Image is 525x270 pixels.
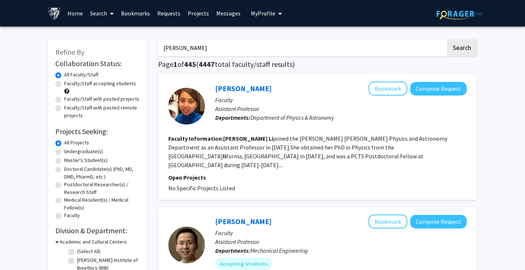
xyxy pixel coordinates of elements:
b: Li [269,135,273,142]
a: Bookmarks [117,0,154,26]
a: [PERSON_NAME] [215,84,272,93]
p: Assistant Professor [215,237,467,246]
span: Refine By [55,47,84,57]
label: Faculty/Staff accepting students [64,80,136,87]
font: Search [90,10,107,17]
mat-chip: Accepting Students [215,258,272,270]
a: [PERSON_NAME] [215,217,272,226]
h3: Academic and Cultural Centers [60,238,127,246]
label: All Faculty/Staff [64,71,98,79]
label: All Projects [64,139,89,147]
span: No Specific Projects Listed [168,184,235,192]
a: Home [64,0,87,26]
button: Add Yi Li to Bookmarks [368,82,407,96]
span: Department of Physics & Astronomy [250,114,334,121]
input: Search Keywords [158,39,446,56]
font: My Profile [251,10,275,17]
label: Medical Resident(s) / Medical Fellow(s) [64,196,140,212]
b: [PERSON_NAME] [223,135,268,142]
h1: Page of ( total faculty/staff results) [158,60,477,69]
label: Faculty [64,212,80,219]
label: Doctoral Candidate(s) (PhD, MD, DMD, PharmD, etc.) [64,165,140,181]
a: Projects [184,0,213,26]
button: Search [447,39,477,56]
span: 4447 [199,60,215,69]
label: Faculty/Staff with posted projects [64,95,139,103]
label: Faculty/Staff with posted remote projects [64,104,140,119]
h2: Collaboration Status: [55,59,140,68]
p: Assistant Professor [215,104,467,113]
span: 445 [184,60,196,69]
p: Faculty [215,228,467,237]
font: Requests [157,10,180,17]
iframe: Chat [5,237,31,264]
button: Compose Request to Yi Li [410,82,467,96]
p: Faculty [215,96,467,104]
b: Departments: [215,114,250,121]
h2: Division & Department: [55,226,140,235]
img: ForagerOne Logo [437,8,482,19]
label: Undergraduate(s) [64,148,103,155]
a: Requests [154,0,184,26]
button: Compose Request to Chen Li [410,215,467,228]
label: Postdoctoral Researcher(s) / Research Staff [64,181,140,196]
label: Master's Student(s) [64,156,107,164]
b: Faculty Information: [168,135,223,142]
span: 1 [173,60,177,69]
span: Mechanical Engineering [250,247,308,254]
p: Open Projects [168,173,467,182]
b: li [223,152,226,160]
button: Add Chen Li to Bookmarks [368,215,407,228]
fg-read-more: joined the [PERSON_NAME] [PERSON_NAME] Physics and Astronomy Department as an Assistant Professor... [168,135,447,169]
h2: Projects Seeking: [55,127,140,136]
img: Johns Hopkins University Logo [48,7,61,20]
b: Departments: [215,247,250,254]
a: Messages [213,0,244,26]
label: (Select All) [77,248,100,255]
